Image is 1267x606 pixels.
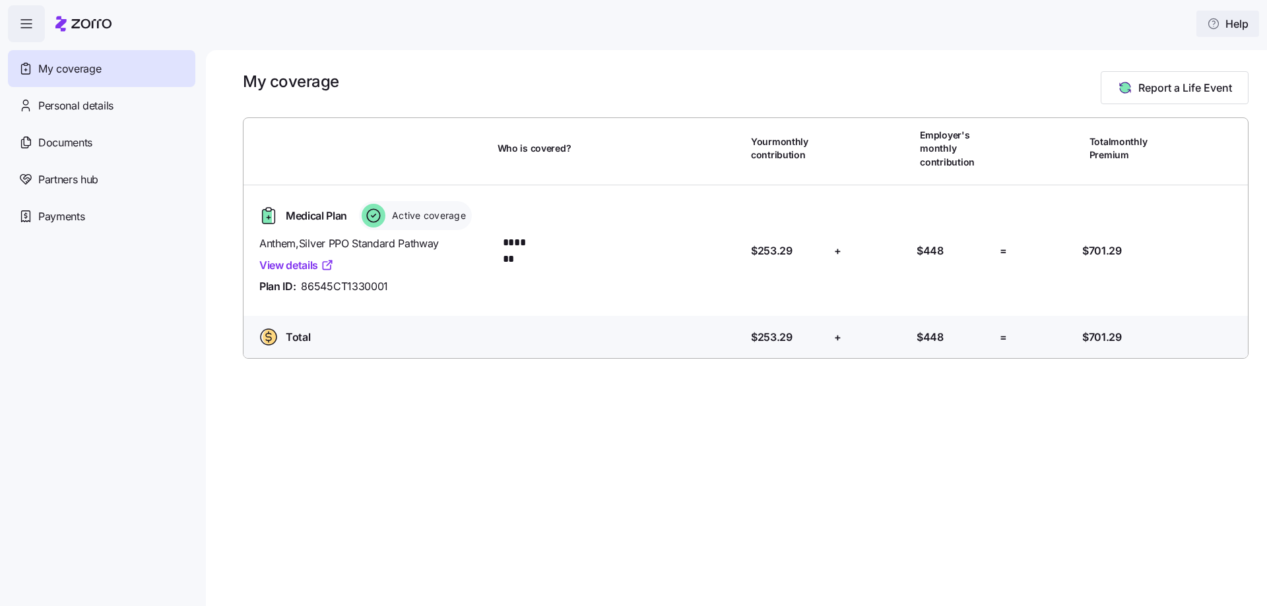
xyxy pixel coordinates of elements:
[38,135,92,151] span: Documents
[259,278,296,295] span: Plan ID:
[259,235,487,252] span: Anthem , Silver PPO Standard Pathway
[1000,243,1007,259] span: =
[8,87,195,124] a: Personal details
[751,243,793,259] span: $253.29
[259,257,334,274] a: View details
[301,278,388,295] span: 86545CT1330001
[1196,11,1259,37] button: Help
[1082,329,1122,346] span: $701.29
[920,129,994,169] span: Employer's monthly contribution
[388,209,466,222] span: Active coverage
[834,243,841,259] span: +
[38,61,101,77] span: My coverage
[1207,16,1249,32] span: Help
[751,135,825,162] span: Your monthly contribution
[1101,71,1249,104] button: Report a Life Event
[1082,243,1122,259] span: $701.29
[286,208,347,224] span: Medical Plan
[38,171,98,188] span: Partners hub
[1089,135,1163,162] span: Total monthly Premium
[751,329,793,346] span: $253.29
[243,71,339,92] h1: My coverage
[286,329,310,346] span: Total
[38,98,114,114] span: Personal details
[8,124,195,161] a: Documents
[38,208,84,225] span: Payments
[917,243,944,259] span: $448
[8,161,195,198] a: Partners hub
[8,50,195,87] a: My coverage
[1138,80,1232,96] span: Report a Life Event
[8,198,195,235] a: Payments
[1000,329,1007,346] span: =
[834,329,841,346] span: +
[917,329,944,346] span: $448
[498,142,571,155] span: Who is covered?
